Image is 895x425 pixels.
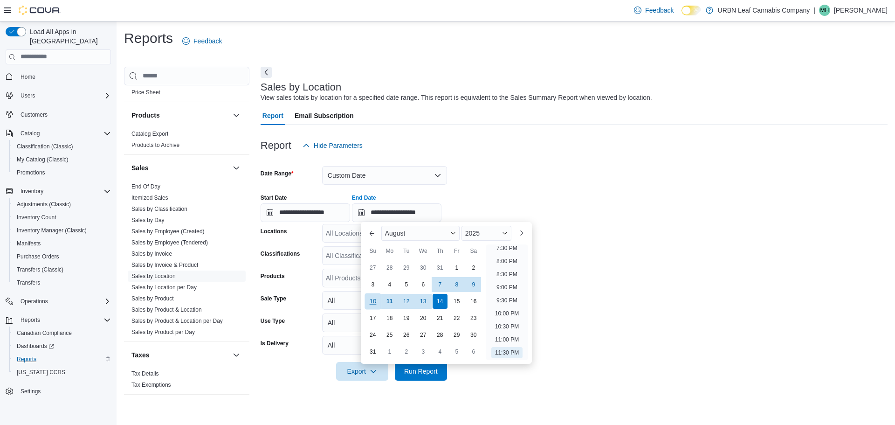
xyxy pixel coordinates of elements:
[433,260,447,275] div: day-31
[13,225,111,236] span: Inventory Manager (Classic)
[21,388,41,395] span: Settings
[365,344,380,359] div: day-31
[491,321,523,332] li: 10:30 PM
[17,342,54,350] span: Dashboards
[131,131,168,137] a: Catalog Export
[131,284,197,291] span: Sales by Location per Day
[9,166,115,179] button: Promotions
[261,194,287,202] label: Start Date
[17,329,72,337] span: Canadian Compliance
[13,354,40,365] a: Reports
[131,142,179,148] a: Products to Archive
[433,244,447,258] div: Th
[416,294,431,309] div: day-13
[13,327,76,339] a: Canadian Compliance
[13,199,75,210] a: Adjustments (Classic)
[131,111,160,120] h3: Products
[131,350,150,360] h3: Taxes
[416,277,431,292] div: day-6
[449,260,464,275] div: day-1
[718,5,810,16] p: URBN Leaf Cannabis Company
[9,353,115,366] button: Reports
[433,311,447,326] div: day-21
[365,277,380,292] div: day-3
[131,261,198,269] span: Sales by Invoice & Product
[399,244,414,258] div: Tu
[336,362,388,381] button: Export
[365,327,380,342] div: day-24
[131,370,159,377] span: Tax Details
[820,5,829,16] span: MH
[2,295,115,308] button: Operations
[342,362,383,381] span: Export
[461,226,511,241] div: Button. Open the year selector. 2025 is currently selected.
[365,244,380,258] div: Su
[17,240,41,247] span: Manifests
[416,327,431,342] div: day-27
[17,71,111,83] span: Home
[382,327,397,342] div: day-25
[13,341,111,352] span: Dashboards
[17,90,111,101] span: Users
[2,384,115,398] button: Settings
[131,228,205,235] a: Sales by Employee (Created)
[131,205,187,213] span: Sales by Classification
[131,111,229,120] button: Products
[382,344,397,359] div: day-1
[433,327,447,342] div: day-28
[193,36,222,46] span: Feedback
[416,244,431,258] div: We
[131,206,187,212] a: Sales by Classification
[9,198,115,211] button: Adjustments (Classic)
[131,217,165,223] a: Sales by Day
[131,272,176,280] span: Sales by Location
[131,183,160,190] a: End Of Day
[17,109,111,120] span: Customers
[131,228,205,235] span: Sales by Employee (Created)
[131,141,179,149] span: Products to Archive
[6,66,111,423] nav: Complex example
[21,298,48,305] span: Operations
[17,128,43,139] button: Catalog
[466,294,481,309] div: day-16
[493,295,521,306] li: 9:30 PM
[9,237,115,250] button: Manifests
[131,195,168,201] a: Itemized Sales
[682,15,682,16] span: Dark Mode
[645,6,674,15] span: Feedback
[13,367,111,378] span: Washington CCRS
[17,143,73,150] span: Classification (Classic)
[13,264,67,275] a: Transfers (Classic)
[131,251,172,257] a: Sales by Invoice
[13,167,111,178] span: Promotions
[131,239,208,246] span: Sales by Employee (Tendered)
[131,89,160,96] a: Price Sheet
[365,259,482,360] div: August, 2025
[465,230,480,237] span: 2025
[261,82,342,93] h3: Sales by Location
[17,71,39,83] a: Home
[466,311,481,326] div: day-23
[834,5,888,16] p: [PERSON_NAME]
[13,367,69,378] a: [US_STATE] CCRS
[13,141,111,152] span: Classification (Classic)
[262,106,283,125] span: Report
[124,87,249,102] div: Pricing
[2,70,115,84] button: Home
[17,296,52,307] button: Operations
[261,250,300,258] label: Classifications
[13,238,111,249] span: Manifests
[322,314,447,332] button: All
[261,272,285,280] label: Products
[17,385,111,397] span: Settings
[382,311,397,326] div: day-18
[13,167,49,178] a: Promotions
[261,140,291,151] h3: Report
[17,253,59,260] span: Purchase Orders
[399,311,414,326] div: day-19
[131,273,176,279] a: Sales by Location
[131,163,229,173] button: Sales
